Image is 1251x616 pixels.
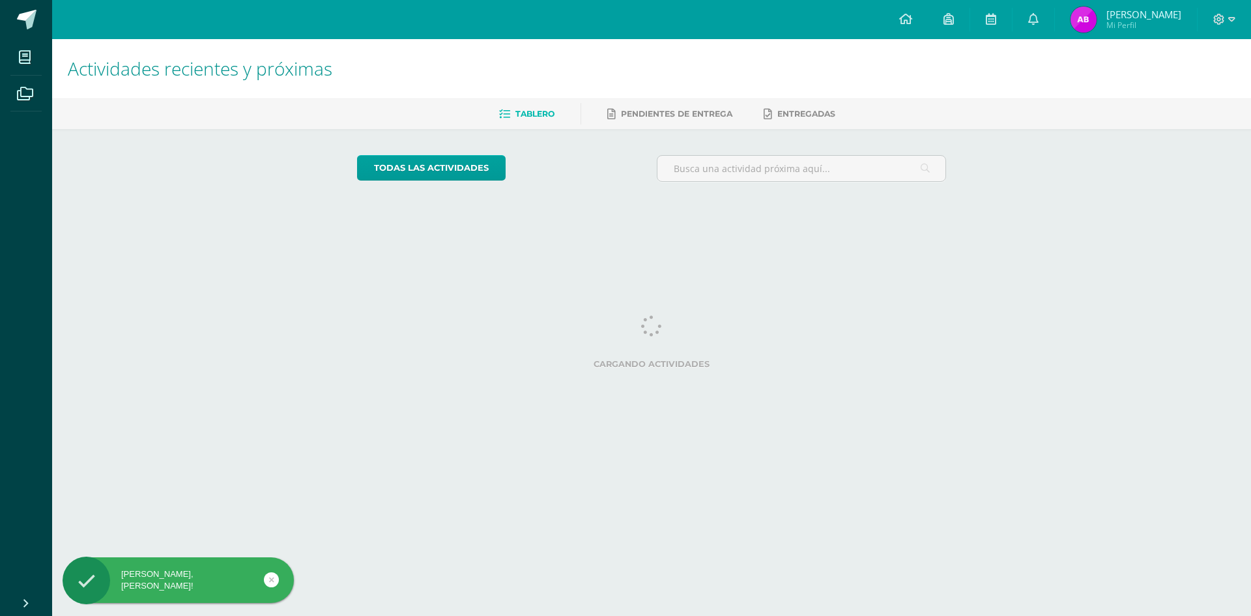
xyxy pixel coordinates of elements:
[515,109,554,119] span: Tablero
[621,109,732,119] span: Pendientes de entrega
[357,155,506,181] a: todas las Actividades
[68,56,332,81] span: Actividades recientes y próximas
[657,156,946,181] input: Busca una actividad próxima aquí...
[1106,20,1181,31] span: Mi Perfil
[777,109,835,119] span: Entregadas
[607,104,732,125] a: Pendientes de entrega
[1106,8,1181,21] span: [PERSON_NAME]
[764,104,835,125] a: Entregadas
[357,359,947,369] label: Cargando actividades
[1071,7,1097,33] img: 9aab44f44ba1e614af3a17f0bbc5d78b.png
[63,568,294,592] div: [PERSON_NAME], [PERSON_NAME]!
[499,104,554,125] a: Tablero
